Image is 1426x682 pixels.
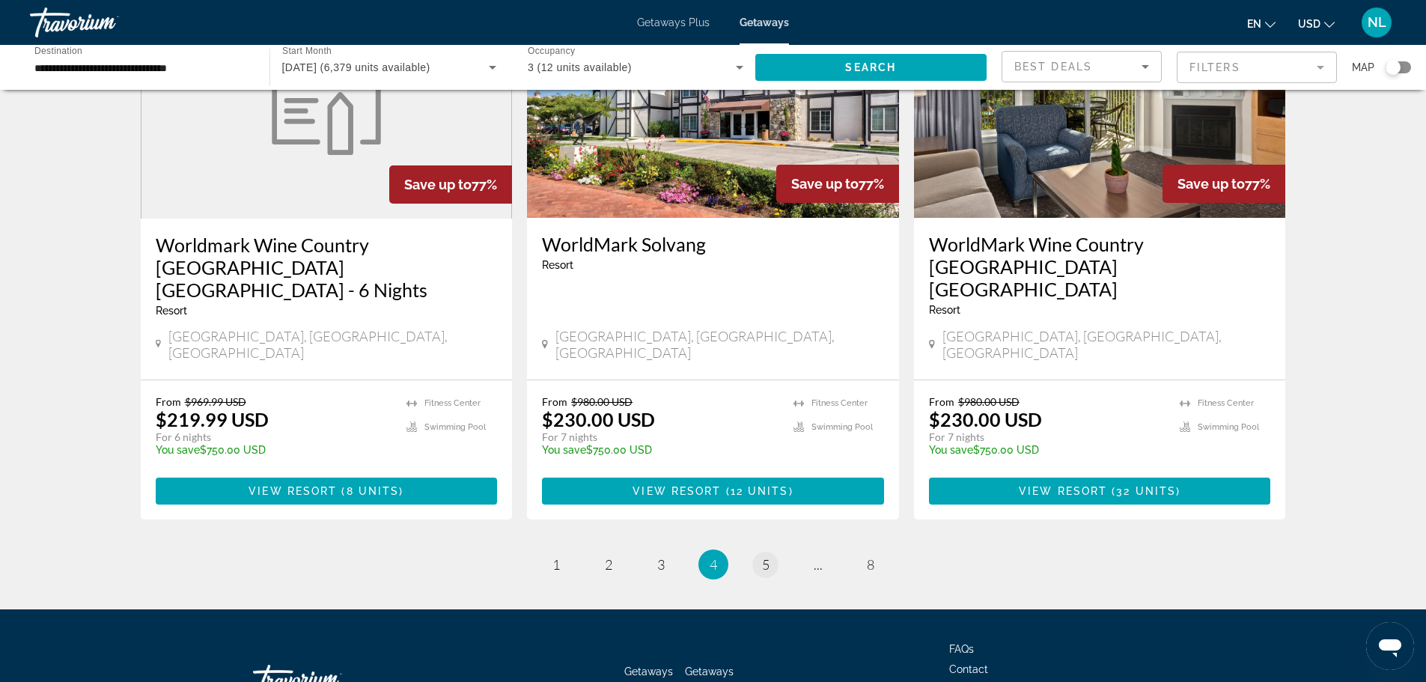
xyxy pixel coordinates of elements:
a: FAQs [949,643,974,655]
span: Swimming Pool [424,422,486,432]
button: User Menu [1357,7,1396,38]
button: View Resort(8 units) [156,478,498,505]
a: Getaways [740,16,789,28]
p: $219.99 USD [156,408,269,430]
button: View Resort(32 units) [929,478,1271,505]
span: Resort [542,259,573,271]
span: Save up to [791,176,859,192]
button: Filter [1177,51,1337,84]
span: Save up to [404,177,472,192]
span: 8 units [347,485,400,497]
span: From [542,395,567,408]
span: ( ) [721,485,793,497]
span: Save up to [1177,176,1245,192]
a: Getaways [624,666,673,678]
p: $230.00 USD [929,408,1042,430]
span: [DATE] (6,379 units available) [282,61,430,73]
nav: Pagination [141,549,1286,579]
span: 3 (12 units available) [528,61,632,73]
button: Change language [1247,13,1276,34]
span: 2 [605,556,612,573]
span: Start Month [282,46,332,56]
p: For 7 nights [929,430,1166,444]
span: 12 units [731,485,789,497]
span: View Resort [249,485,337,497]
span: ... [814,556,823,573]
span: $980.00 USD [571,395,633,408]
span: 8 [867,556,874,573]
span: 32 units [1116,485,1176,497]
a: Worldmark Wine Country [GEOGRAPHIC_DATA] [GEOGRAPHIC_DATA] - 6 Nights [156,234,498,301]
p: For 6 nights [156,430,392,444]
span: ( ) [1107,485,1180,497]
a: Contact [949,663,988,675]
iframe: Bouton de lancement de la fenêtre de messagerie [1366,622,1414,670]
p: $750.00 USD [156,444,392,456]
p: $750.00 USD [929,444,1166,456]
span: en [1247,18,1261,30]
span: Occupancy [528,46,575,56]
img: week.svg [263,43,390,155]
span: You save [542,444,586,456]
span: Swimming Pool [1198,422,1259,432]
a: WorldMark Solvang [542,233,884,255]
mat-select: Sort by [1014,58,1149,76]
span: Resort [156,305,187,317]
span: Fitness Center [1198,398,1254,408]
span: Swimming Pool [811,422,873,432]
span: Destination [34,46,82,55]
p: $750.00 USD [542,444,778,456]
span: NL [1368,15,1386,30]
button: View Resort(12 units) [542,478,884,505]
span: 3 [657,556,665,573]
span: You save [929,444,973,456]
span: From [156,395,181,408]
span: 4 [710,556,717,573]
div: 77% [776,165,899,203]
span: Best Deals [1014,61,1092,73]
a: Travorium [30,3,180,42]
span: [GEOGRAPHIC_DATA], [GEOGRAPHIC_DATA], [GEOGRAPHIC_DATA] [942,328,1271,361]
button: Change currency [1298,13,1335,34]
a: Getaways Plus [637,16,710,28]
span: Fitness Center [424,398,481,408]
p: For 7 nights [542,430,778,444]
span: From [929,395,954,408]
span: [GEOGRAPHIC_DATA], [GEOGRAPHIC_DATA], [GEOGRAPHIC_DATA] [168,328,497,361]
span: Fitness Center [811,398,868,408]
p: $230.00 USD [542,408,655,430]
span: You save [156,444,200,456]
span: [GEOGRAPHIC_DATA], [GEOGRAPHIC_DATA], [GEOGRAPHIC_DATA] [555,328,884,361]
span: Map [1352,57,1374,78]
span: View Resort [633,485,721,497]
span: Resort [929,304,960,316]
span: Search [845,61,896,73]
button: Search [755,54,987,81]
span: View Resort [1019,485,1107,497]
span: ( ) [337,485,403,497]
div: 77% [1163,165,1285,203]
div: 77% [389,165,512,204]
a: WorldMark Wine Country [GEOGRAPHIC_DATA] [GEOGRAPHIC_DATA] [929,233,1271,300]
span: 1 [552,556,560,573]
span: $969.99 USD [185,395,246,408]
span: USD [1298,18,1320,30]
span: 5 [762,556,770,573]
span: $980.00 USD [958,395,1020,408]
